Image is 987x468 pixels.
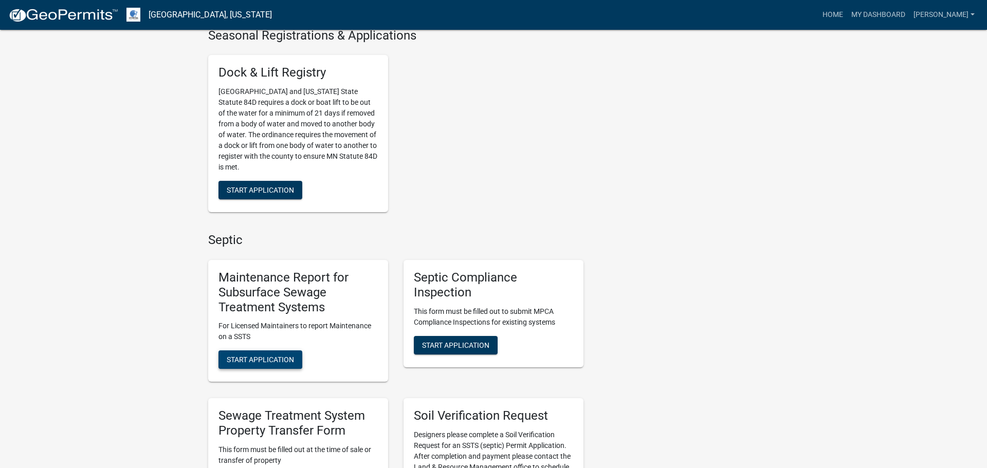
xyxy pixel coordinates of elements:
[218,270,378,314] h5: Maintenance Report for Subsurface Sewage Treatment Systems
[414,408,573,423] h5: Soil Verification Request
[218,350,302,369] button: Start Application
[208,28,583,43] h4: Seasonal Registrations & Applications
[227,186,294,194] span: Start Application
[414,306,573,328] p: This form must be filled out to submit MPCA Compliance Inspections for existing systems
[149,6,272,24] a: [GEOGRAPHIC_DATA], [US_STATE]
[422,341,489,349] span: Start Application
[847,5,909,25] a: My Dashboard
[218,321,378,342] p: For Licensed Maintainers to report Maintenance on a SSTS
[414,336,498,354] button: Start Application
[218,65,378,80] h5: Dock & Lift Registry
[818,5,847,25] a: Home
[218,181,302,199] button: Start Application
[208,233,583,248] h4: Septic
[218,444,378,466] p: This form must be filled out at the time of sale or transfer of property
[218,86,378,173] p: [GEOGRAPHIC_DATA] and [US_STATE] State Statute 84D requires a dock or boat lift to be out of the ...
[909,5,979,25] a: [PERSON_NAME]
[414,270,573,300] h5: Septic Compliance Inspection
[218,408,378,438] h5: Sewage Treatment System Property Transfer Form
[126,8,140,22] img: Otter Tail County, Minnesota
[227,355,294,364] span: Start Application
